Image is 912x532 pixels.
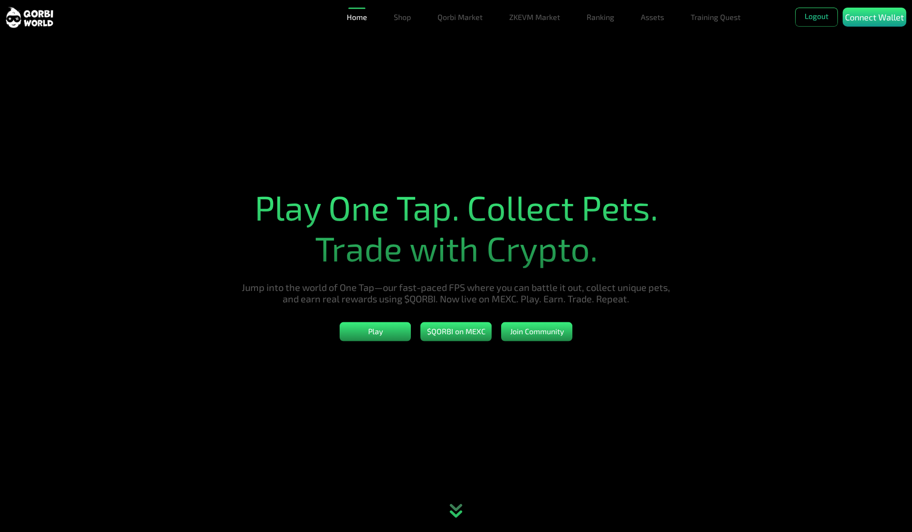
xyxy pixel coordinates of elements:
a: Assets [637,8,668,27]
a: Training Quest [687,8,744,27]
p: Connect Wallet [845,11,904,24]
h5: Jump into the world of One Tap—our fast-paced FPS where you can battle it out, collect unique pet... [234,281,678,304]
button: Logout [795,8,838,27]
button: Play [340,322,411,341]
a: ZKEVM Market [505,8,564,27]
a: Home [343,8,371,27]
div: animation [435,489,477,532]
button: Join Community [501,322,572,341]
a: Shop [390,8,415,27]
h1: Play One Tap. Collect Pets. Trade with Crypto. [234,186,678,268]
button: $QORBI on MEXC [420,322,492,341]
img: sticky brand-logo [6,6,53,29]
a: Qorbi Market [434,8,486,27]
a: Ranking [583,8,618,27]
